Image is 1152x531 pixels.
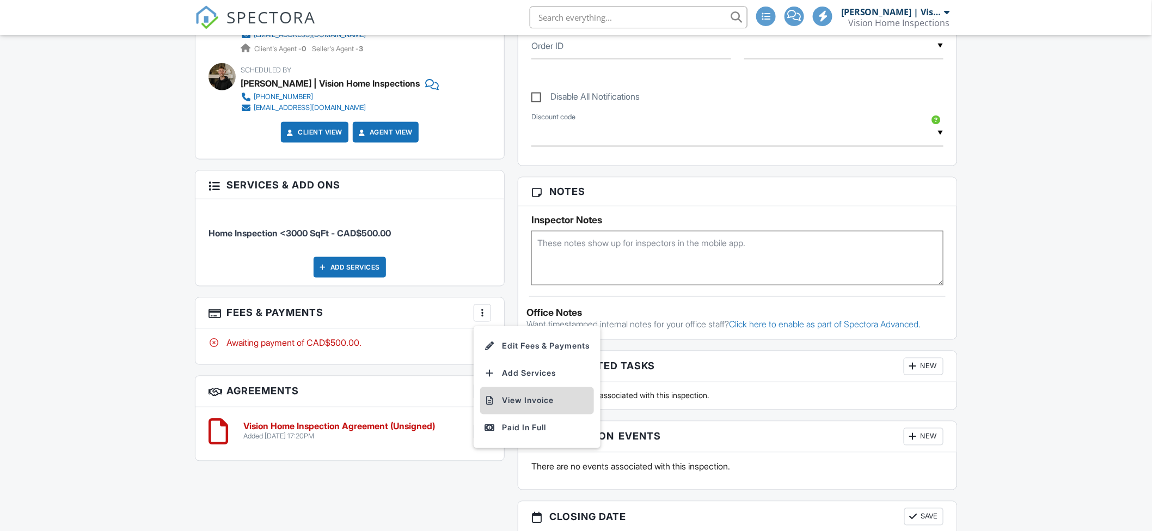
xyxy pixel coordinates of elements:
[241,102,430,113] a: [EMAIL_ADDRESS][DOMAIN_NAME]
[359,45,363,53] strong: 3
[549,359,655,374] span: Associated Tasks
[226,5,316,28] span: SPECTORA
[209,337,491,349] div: Awaiting payment of CAD$500.00.
[302,45,306,53] strong: 0
[254,45,308,53] span: Client's Agent -
[243,422,435,441] a: Vision Home Inspection Agreement (Unsigned) Added [DATE] 17:20PM
[312,45,363,53] span: Seller's Agent -
[209,228,391,239] span: Home Inspection <3000 SqFt - CAD$500.00
[285,127,342,138] a: Client View
[195,171,504,199] h3: Services & Add ons
[243,422,435,432] h6: Vision Home Inspection Agreement (Unsigned)
[357,127,413,138] a: Agent View
[518,178,957,206] h3: Notes
[904,508,943,526] button: Save
[729,319,921,330] a: Click here to enable as part of Spectora Advanced.
[904,358,943,375] div: New
[531,461,943,473] p: There are no events associated with this inspection.
[549,510,626,524] span: Closing date
[195,376,504,407] h3: Agreements
[531,215,943,225] h5: Inspector Notes
[841,7,942,17] div: [PERSON_NAME] | Vision Home Inspections
[241,75,420,91] div: [PERSON_NAME] | Vision Home Inspections
[618,429,661,444] span: Events
[525,390,950,401] div: There are no tasks associated with this inspection.
[531,91,640,105] label: Disable All Notifications
[241,66,291,74] span: Scheduled By
[314,257,386,278] div: Add Services
[531,112,575,122] label: Discount code
[254,93,313,101] div: [PHONE_NUMBER]
[530,7,747,28] input: Search everything...
[195,298,504,329] h3: Fees & Payments
[526,308,948,319] div: Office Notes
[526,319,948,331] p: Want timestamped internal notes for your office staff?
[241,91,430,102] a: [PHONE_NUMBER]
[904,428,943,445] div: New
[195,15,316,38] a: SPECTORA
[209,207,491,248] li: Service: Home Inspection <3000 SqFt
[531,40,563,52] label: Order ID
[195,5,219,29] img: The Best Home Inspection Software - Spectora
[254,103,366,112] div: [EMAIL_ADDRESS][DOMAIN_NAME]
[848,17,950,28] div: Vision Home Inspections
[243,432,435,441] div: Added [DATE] 17:20PM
